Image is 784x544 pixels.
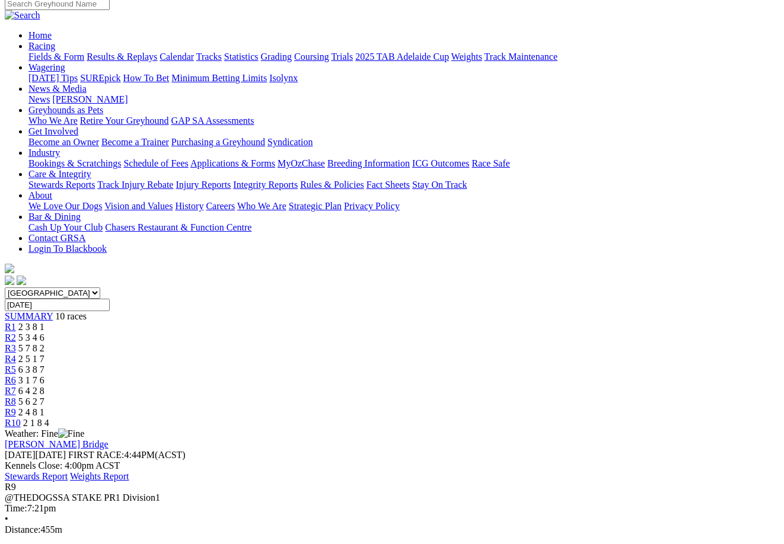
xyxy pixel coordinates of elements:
[5,396,16,407] a: R8
[190,158,275,168] a: Applications & Forms
[5,375,16,385] a: R6
[171,137,265,147] a: Purchasing a Greyhound
[5,439,109,449] a: [PERSON_NAME] Bridge
[451,52,482,62] a: Weights
[206,201,235,211] a: Careers
[294,52,329,62] a: Coursing
[28,62,65,72] a: Wagering
[28,158,779,169] div: Industry
[5,276,14,285] img: facebook.svg
[18,386,44,396] span: 6 4 2 8
[28,169,91,179] a: Care & Integrity
[5,332,16,343] a: R2
[171,73,267,83] a: Minimum Betting Limits
[28,212,81,222] a: Bar & Dining
[5,524,40,535] span: Distance:
[18,354,44,364] span: 2 5 1 7
[327,158,410,168] a: Breeding Information
[160,52,194,62] a: Calendar
[196,52,222,62] a: Tracks
[28,126,78,136] a: Get Involved
[28,52,84,62] a: Fields & Form
[5,343,16,353] a: R3
[5,418,21,428] a: R10
[17,276,26,285] img: twitter.svg
[355,52,449,62] a: 2025 TAB Adelaide Cup
[18,364,44,375] span: 6 3 8 7
[176,180,231,190] a: Injury Reports
[5,482,16,492] span: R9
[28,180,779,190] div: Care & Integrity
[80,73,120,83] a: SUREpick
[5,450,66,460] span: [DATE]
[171,116,254,126] a: GAP SA Assessments
[331,52,353,62] a: Trials
[28,244,107,254] a: Login To Blackbook
[18,407,44,417] span: 2 4 8 1
[18,332,44,343] span: 5 3 4 6
[5,364,16,375] a: R5
[366,180,410,190] a: Fact Sheets
[104,201,173,211] a: Vision and Values
[278,158,325,168] a: MyOzChase
[123,73,170,83] a: How To Bet
[23,418,49,428] span: 2 1 8 4
[289,201,342,211] a: Strategic Plan
[237,201,286,211] a: Who We Are
[5,450,36,460] span: [DATE]
[70,471,129,481] a: Weights Report
[233,180,298,190] a: Integrity Reports
[58,428,84,439] img: Fine
[28,94,50,104] a: News
[5,299,110,311] input: Select date
[68,450,186,460] span: 4:44PM(ACST)
[18,343,44,353] span: 5 7 8 2
[101,137,169,147] a: Become a Trainer
[5,524,779,535] div: 455m
[485,52,557,62] a: Track Maintenance
[267,137,313,147] a: Syndication
[471,158,509,168] a: Race Safe
[28,201,779,212] div: About
[105,222,251,232] a: Chasers Restaurant & Function Centre
[52,94,128,104] a: [PERSON_NAME]
[5,10,40,21] img: Search
[5,492,779,503] div: @THEDOGSSA STAKE PR1 Division1
[5,428,84,439] span: Weather: Fine
[175,201,203,211] a: History
[28,180,95,190] a: Stewards Reports
[5,407,16,417] a: R9
[261,52,292,62] a: Grading
[5,460,779,471] div: Kennels Close: 4:00pm ACST
[344,201,400,211] a: Privacy Policy
[5,264,14,273] img: logo-grsa-white.png
[28,233,85,243] a: Contact GRSA
[28,222,779,233] div: Bar & Dining
[28,158,121,168] a: Bookings & Scratchings
[28,137,779,148] div: Get Involved
[28,52,779,62] div: Racing
[269,73,298,83] a: Isolynx
[97,180,173,190] a: Track Injury Rebate
[18,375,44,385] span: 3 1 7 6
[28,94,779,105] div: News & Media
[5,322,16,332] a: R1
[5,471,68,481] a: Stewards Report
[18,396,44,407] span: 5 6 2 7
[28,30,52,40] a: Home
[28,73,78,83] a: [DATE] Tips
[5,354,16,364] a: R4
[5,386,16,396] a: R7
[5,503,779,514] div: 7:21pm
[28,116,779,126] div: Greyhounds as Pets
[18,322,44,332] span: 2 3 8 1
